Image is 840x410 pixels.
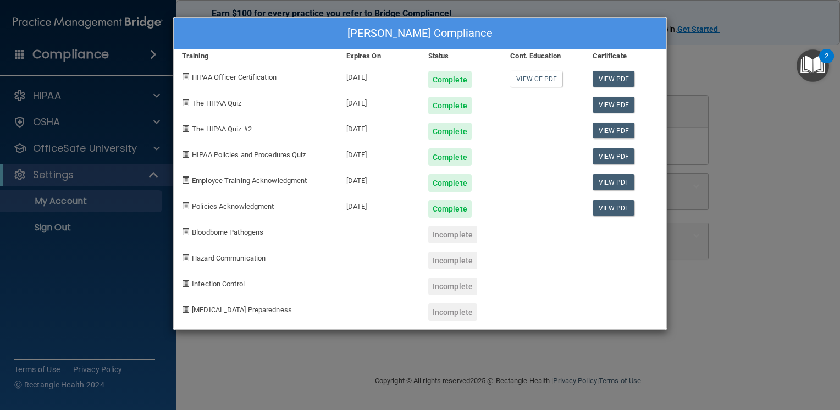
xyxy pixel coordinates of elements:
[428,71,472,88] div: Complete
[593,123,635,138] a: View PDF
[192,254,266,262] span: Hazard Communication
[428,200,472,218] div: Complete
[593,148,635,164] a: View PDF
[584,49,666,63] div: Certificate
[192,306,292,314] span: [MEDICAL_DATA] Preparedness
[192,202,274,210] span: Policies Acknowledgment
[825,56,828,70] div: 2
[192,228,263,236] span: Bloodborne Pathogens
[593,200,635,216] a: View PDF
[192,280,245,288] span: Infection Control
[420,49,502,63] div: Status
[338,88,420,114] div: [DATE]
[338,166,420,192] div: [DATE]
[338,140,420,166] div: [DATE]
[428,123,472,140] div: Complete
[338,114,420,140] div: [DATE]
[593,174,635,190] a: View PDF
[338,192,420,218] div: [DATE]
[593,71,635,87] a: View PDF
[428,97,472,114] div: Complete
[510,71,562,87] a: View CE PDF
[428,303,477,321] div: Incomplete
[428,252,477,269] div: Incomplete
[797,49,829,82] button: Open Resource Center, 2 new notifications
[338,49,420,63] div: Expires On
[192,125,252,133] span: The HIPAA Quiz #2
[593,97,635,113] a: View PDF
[428,226,477,243] div: Incomplete
[174,18,666,49] div: [PERSON_NAME] Compliance
[192,99,241,107] span: The HIPAA Quiz
[192,176,307,185] span: Employee Training Acknowledgment
[428,148,472,166] div: Complete
[338,63,420,88] div: [DATE]
[502,49,584,63] div: Cont. Education
[428,174,472,192] div: Complete
[428,278,477,295] div: Incomplete
[192,151,306,159] span: HIPAA Policies and Procedures Quiz
[174,49,338,63] div: Training
[192,73,277,81] span: HIPAA Officer Certification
